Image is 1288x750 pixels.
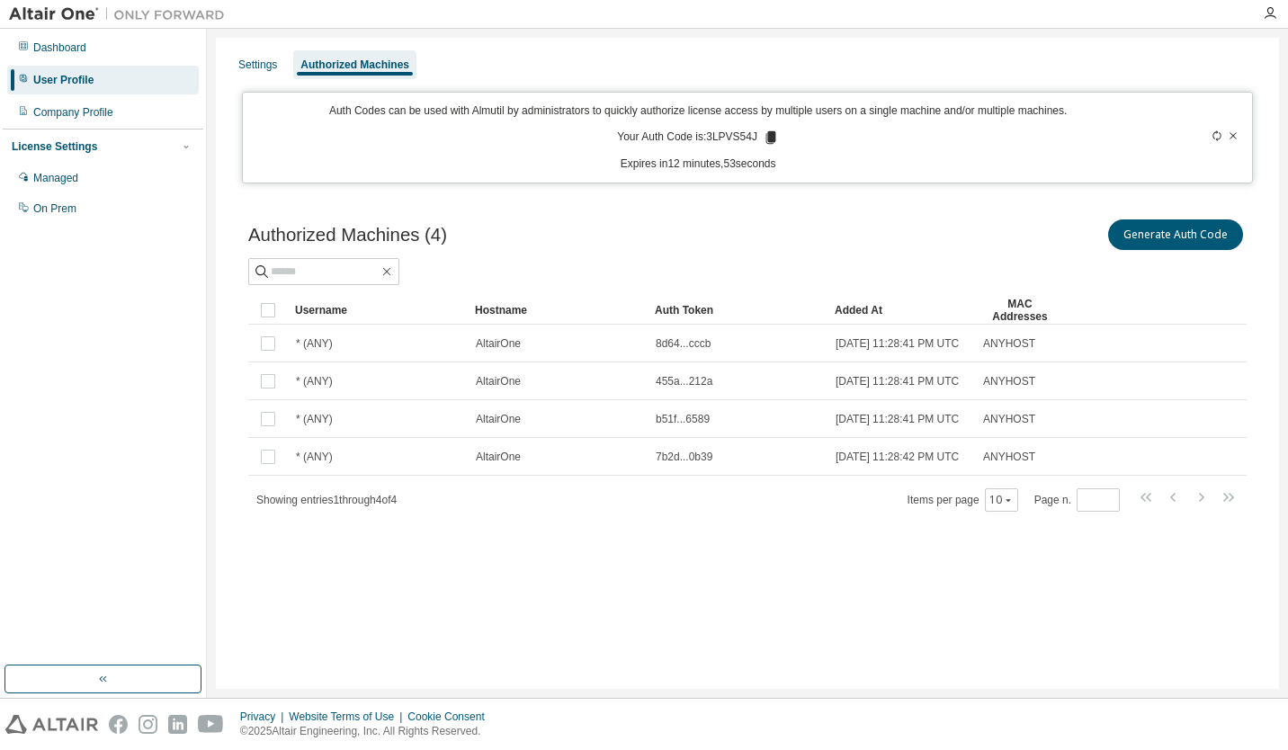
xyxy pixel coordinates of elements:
[908,488,1018,512] span: Items per page
[9,5,234,23] img: Altair One
[836,450,959,464] span: [DATE] 11:28:42 PM UTC
[289,710,407,724] div: Website Terms of Use
[300,58,409,72] div: Authorized Machines
[139,715,157,734] img: instagram.svg
[296,450,333,464] span: * (ANY)
[835,296,968,325] div: Added At
[109,715,128,734] img: facebook.svg
[238,58,277,72] div: Settings
[983,374,1035,388] span: ANYHOST
[1108,219,1243,250] button: Generate Auth Code
[33,201,76,216] div: On Prem
[296,374,333,388] span: * (ANY)
[295,296,461,325] div: Username
[656,374,712,388] span: 455a...212a
[254,156,1142,172] p: Expires in 12 minutes, 53 seconds
[475,296,640,325] div: Hostname
[476,450,521,464] span: AltairOne
[1034,488,1120,512] span: Page n.
[33,40,86,55] div: Dashboard
[836,336,959,351] span: [DATE] 11:28:41 PM UTC
[989,493,1014,507] button: 10
[33,73,94,87] div: User Profile
[407,710,495,724] div: Cookie Consent
[983,336,1035,351] span: ANYHOST
[836,374,959,388] span: [DATE] 11:28:41 PM UTC
[254,103,1142,119] p: Auth Codes can be used with Almutil by administrators to quickly authorize license access by mult...
[983,450,1035,464] span: ANYHOST
[476,412,521,426] span: AltairOne
[656,336,711,351] span: 8d64...cccb
[656,450,712,464] span: 7b2d...0b39
[12,139,97,154] div: License Settings
[248,225,447,246] span: Authorized Machines (4)
[617,129,779,146] p: Your Auth Code is: 3LPVS54J
[476,336,521,351] span: AltairOne
[655,296,820,325] div: Auth Token
[476,374,521,388] span: AltairOne
[656,412,710,426] span: b51f...6589
[5,715,98,734] img: altair_logo.svg
[33,171,78,185] div: Managed
[296,412,333,426] span: * (ANY)
[240,724,496,739] p: © 2025 Altair Engineering, Inc. All Rights Reserved.
[296,336,333,351] span: * (ANY)
[198,715,224,734] img: youtube.svg
[33,105,113,120] div: Company Profile
[240,710,289,724] div: Privacy
[836,412,959,426] span: [DATE] 11:28:41 PM UTC
[983,412,1035,426] span: ANYHOST
[168,715,187,734] img: linkedin.svg
[256,494,397,506] span: Showing entries 1 through 4 of 4
[982,296,1058,325] div: MAC Addresses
